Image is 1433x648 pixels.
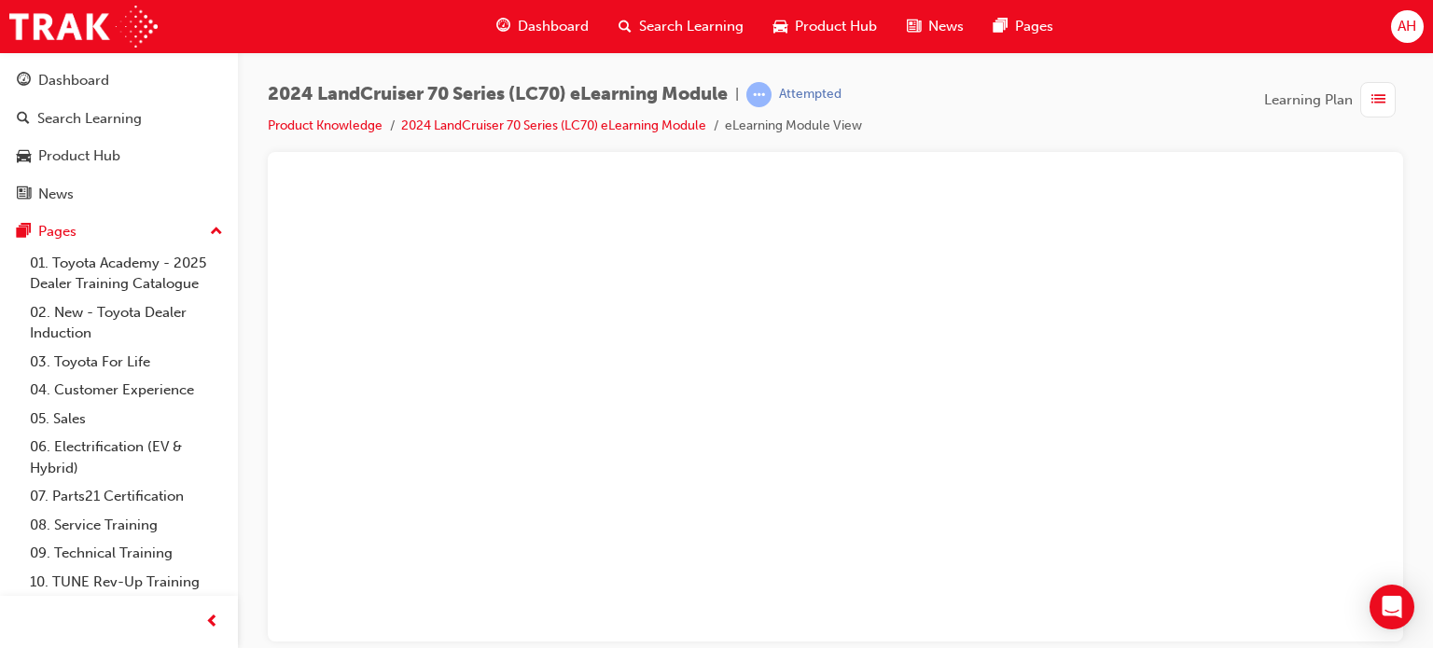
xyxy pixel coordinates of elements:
a: 03. Toyota For Life [22,348,230,377]
span: list-icon [1371,89,1385,112]
a: Product Hub [7,139,230,173]
a: 04. Customer Experience [22,376,230,405]
a: 2024 LandCruiser 70 Series (LC70) eLearning Module [401,117,706,133]
a: car-iconProduct Hub [758,7,892,46]
span: Search Learning [639,16,744,37]
button: Learning Plan [1264,82,1403,117]
span: news-icon [17,186,31,203]
span: | [735,84,739,105]
span: Pages [1015,16,1053,37]
span: search-icon [17,111,30,128]
button: Pages [7,214,230,249]
span: up-icon [210,220,223,244]
a: 07. Parts21 Certification [22,482,230,511]
li: eLearning Module View [725,116,862,137]
a: 08. Service Training [22,511,230,540]
a: Product Knowledge [268,117,383,133]
span: AH [1398,16,1416,37]
span: guage-icon [17,73,31,90]
span: learningRecordVerb_ATTEMPT-icon [746,82,772,107]
span: guage-icon [496,15,510,38]
span: Product Hub [795,16,877,37]
button: DashboardSearch LearningProduct HubNews [7,60,230,214]
div: Open Intercom Messenger [1370,585,1414,629]
a: 06. Electrification (EV & Hybrid) [22,433,230,482]
a: 01. Toyota Academy - 2025 Dealer Training Catalogue [22,249,230,298]
span: News [928,16,964,37]
a: Search Learning [7,102,230,136]
span: prev-icon [205,611,219,634]
a: guage-iconDashboard [481,7,604,46]
div: Search Learning [37,108,142,130]
a: 05. Sales [22,405,230,434]
span: car-icon [17,148,31,165]
div: Dashboard [38,70,109,91]
img: Trak [9,6,158,48]
a: 09. Technical Training [22,539,230,568]
a: Dashboard [7,63,230,98]
a: news-iconNews [892,7,979,46]
div: News [38,184,74,205]
span: Learning Plan [1264,90,1353,111]
div: Product Hub [38,145,120,167]
div: Attempted [779,86,842,103]
button: AH [1391,10,1424,43]
span: pages-icon [17,224,31,241]
a: search-iconSearch Learning [604,7,758,46]
a: 10. TUNE Rev-Up Training [22,568,230,597]
span: pages-icon [994,15,1008,38]
span: news-icon [907,15,921,38]
a: pages-iconPages [979,7,1068,46]
div: Pages [38,221,77,242]
span: Dashboard [518,16,589,37]
a: News [7,177,230,212]
span: search-icon [619,15,632,38]
span: car-icon [773,15,787,38]
a: 02. New - Toyota Dealer Induction [22,298,230,348]
span: 2024 LandCruiser 70 Series (LC70) eLearning Module [268,84,728,105]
